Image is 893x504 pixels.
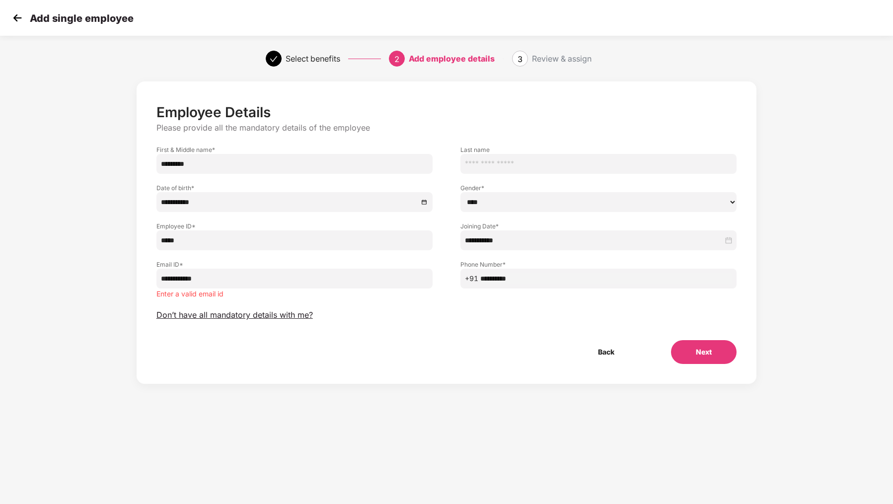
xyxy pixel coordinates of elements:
span: Don’t have all mandatory details with me? [156,310,313,320]
label: Joining Date [460,222,737,230]
span: +91 [465,273,478,284]
p: Add single employee [30,12,134,24]
span: Enter a valid email id [156,289,223,298]
label: Gender [460,184,737,192]
div: Review & assign [532,51,592,67]
span: 3 [518,54,522,64]
label: Employee ID [156,222,433,230]
label: Last name [460,145,737,154]
label: Date of birth [156,184,433,192]
div: Add employee details [409,51,495,67]
span: check [270,55,278,63]
img: svg+xml;base64,PHN2ZyB4bWxucz0iaHR0cDovL3d3dy53My5vcmcvMjAwMC9zdmciIHdpZHRoPSIzMCIgaGVpZ2h0PSIzMC... [10,10,25,25]
button: Back [573,340,639,364]
p: Employee Details [156,104,737,121]
div: Select benefits [286,51,340,67]
button: Next [671,340,737,364]
label: Phone Number [460,260,737,269]
label: Email ID [156,260,433,269]
p: Please provide all the mandatory details of the employee [156,123,737,133]
label: First & Middle name [156,145,433,154]
span: 2 [394,54,399,64]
